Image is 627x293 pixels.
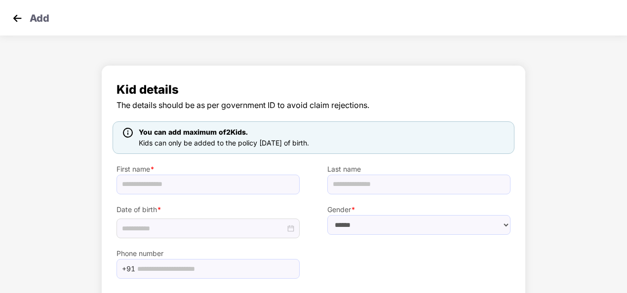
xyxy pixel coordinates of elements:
[139,128,248,136] span: You can add maximum of 2 Kids.
[327,164,510,175] label: Last name
[117,164,300,175] label: First name
[122,261,135,276] span: +91
[10,11,25,26] img: svg+xml;base64,PHN2ZyB4bWxucz0iaHR0cDovL3d3dy53My5vcmcvMjAwMC9zdmciIHdpZHRoPSIzMCIgaGVpZ2h0PSIzMC...
[117,204,300,215] label: Date of birth
[117,80,510,99] span: Kid details
[139,139,309,147] span: Kids can only be added to the policy [DATE] of birth.
[117,248,300,259] label: Phone number
[30,11,49,23] p: Add
[123,128,133,138] img: icon
[327,204,510,215] label: Gender
[117,99,510,111] span: The details should be as per government ID to avoid claim rejections.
